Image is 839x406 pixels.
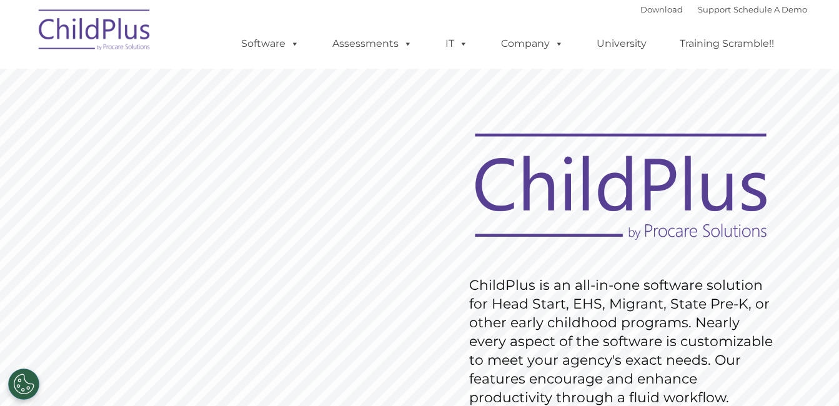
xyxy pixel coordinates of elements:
a: Assessments [320,31,425,56]
font: | [640,4,807,14]
img: ChildPlus by Procare Solutions [32,1,157,63]
a: Software [229,31,312,56]
a: Support [698,4,731,14]
a: Download [640,4,683,14]
a: University [584,31,659,56]
a: Company [489,31,576,56]
a: IT [433,31,480,56]
a: Schedule A Demo [733,4,807,14]
a: Training Scramble!! [667,31,787,56]
button: Cookies Settings [8,369,39,400]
